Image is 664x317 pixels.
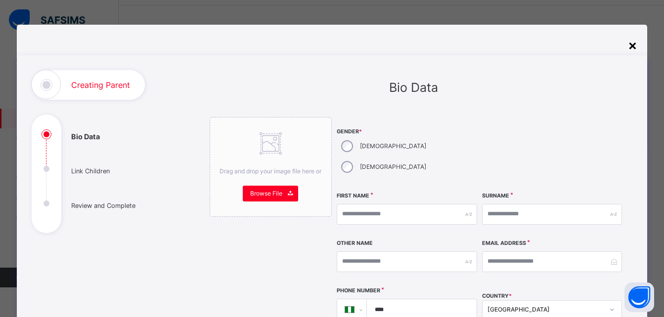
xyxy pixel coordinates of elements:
div: × [628,35,637,55]
div: [GEOGRAPHIC_DATA] [487,305,604,314]
span: COUNTRY [482,293,512,299]
label: Other Name [337,239,373,247]
span: Browse File [250,189,282,198]
label: Surname [482,192,509,200]
button: Open asap [624,282,654,312]
h1: Creating Parent [71,81,130,89]
span: Drag and drop your image file here or [220,167,321,175]
label: First Name [337,192,369,200]
span: Gender [337,128,477,136]
div: Drag and drop your image file here orBrowse File [210,117,332,217]
label: [DEMOGRAPHIC_DATA] [360,162,426,171]
span: Bio Data [389,80,438,95]
label: Email Address [482,239,526,247]
label: [DEMOGRAPHIC_DATA] [360,142,426,151]
label: Phone Number [337,287,380,295]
